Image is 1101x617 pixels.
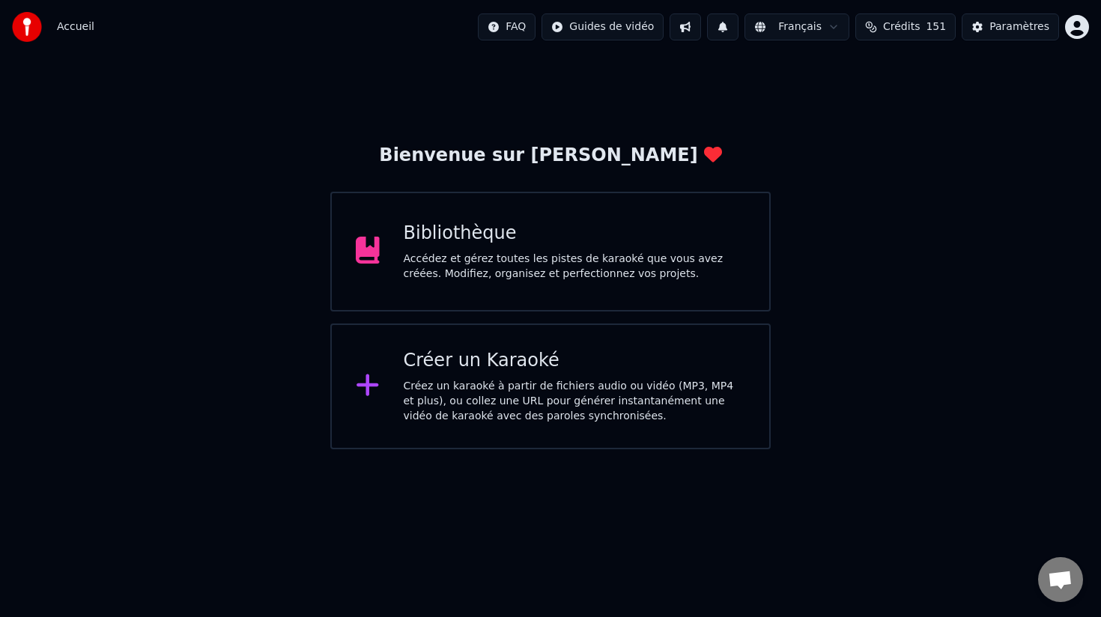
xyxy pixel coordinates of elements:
[57,19,94,34] span: Accueil
[883,19,920,34] span: Crédits
[962,13,1059,40] button: Paramètres
[926,19,946,34] span: 151
[404,349,746,373] div: Créer un Karaoké
[12,12,42,42] img: youka
[57,19,94,34] nav: breadcrumb
[404,252,746,282] div: Accédez et gérez toutes les pistes de karaoké que vous avez créées. Modifiez, organisez et perfec...
[1038,557,1083,602] div: Ouvrir le chat
[989,19,1049,34] div: Paramètres
[404,379,746,424] div: Créez un karaoké à partir de fichiers audio ou vidéo (MP3, MP4 et plus), ou collez une URL pour g...
[855,13,956,40] button: Crédits151
[542,13,664,40] button: Guides de vidéo
[404,222,746,246] div: Bibliothèque
[478,13,536,40] button: FAQ
[379,144,721,168] div: Bienvenue sur [PERSON_NAME]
